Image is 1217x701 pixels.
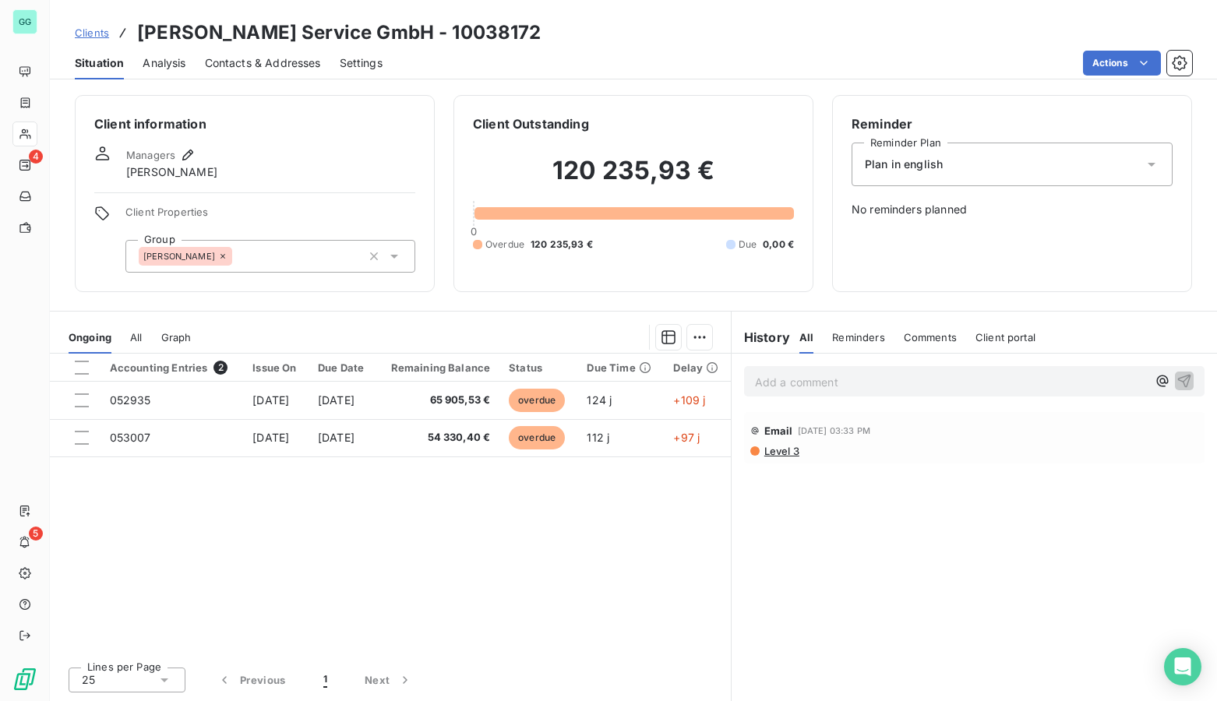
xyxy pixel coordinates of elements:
[673,361,721,374] div: Delay
[75,25,109,41] a: Clients
[673,393,705,407] span: +109 j
[732,328,790,347] h6: History
[29,527,43,541] span: 5
[143,55,185,71] span: Analysis
[252,431,289,444] span: [DATE]
[587,431,609,444] span: 112 j
[509,361,568,374] div: Status
[126,149,175,161] span: Managers
[318,361,367,374] div: Due Date
[252,361,299,374] div: Issue On
[75,55,124,71] span: Situation
[318,431,355,444] span: [DATE]
[587,393,612,407] span: 124 j
[137,19,541,47] h3: [PERSON_NAME] Service GmbH - 10038172
[739,238,757,252] span: Due
[205,55,321,71] span: Contacts & Addresses
[473,114,589,133] h6: Client Outstanding
[852,202,1173,217] span: No reminders planned
[975,331,1035,343] span: Client portal
[94,114,415,133] h6: Client information
[323,672,327,688] span: 1
[143,252,215,261] span: [PERSON_NAME]
[852,114,1173,133] h6: Reminder
[82,672,95,688] span: 25
[386,361,490,374] div: Remaining Balance
[485,238,524,252] span: Overdue
[904,331,957,343] span: Comments
[763,238,794,252] span: 0,00 €
[110,393,151,407] span: 052935
[213,361,228,375] span: 2
[346,664,432,696] button: Next
[305,664,346,696] button: 1
[110,431,151,444] span: 053007
[531,238,593,252] span: 120 235,93 €
[471,225,477,238] span: 0
[386,430,490,446] span: 54 330,40 €
[1083,51,1161,76] button: Actions
[832,331,884,343] span: Reminders
[198,664,305,696] button: Previous
[252,393,289,407] span: [DATE]
[29,150,43,164] span: 4
[318,393,355,407] span: [DATE]
[161,331,192,343] span: Graph
[69,331,111,343] span: Ongoing
[386,393,490,408] span: 65 905,53 €
[110,361,235,375] div: Accounting Entries
[75,26,109,39] span: Clients
[12,9,37,34] div: GG
[798,426,870,435] span: [DATE] 03:33 PM
[763,445,799,457] span: Level 3
[232,249,245,263] input: Add a tag
[673,431,700,444] span: +97 j
[130,331,142,343] span: All
[125,206,415,227] span: Client Properties
[587,361,654,374] div: Due Time
[764,424,793,437] span: Email
[509,426,565,449] span: overdue
[12,667,37,692] img: Logo LeanPay
[126,164,217,180] span: [PERSON_NAME]
[473,155,794,202] h2: 120 235,93 €
[865,157,943,172] span: Plan in english
[340,55,383,71] span: Settings
[509,389,565,412] span: overdue
[799,331,813,343] span: All
[1164,648,1201,685] div: Open Intercom Messenger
